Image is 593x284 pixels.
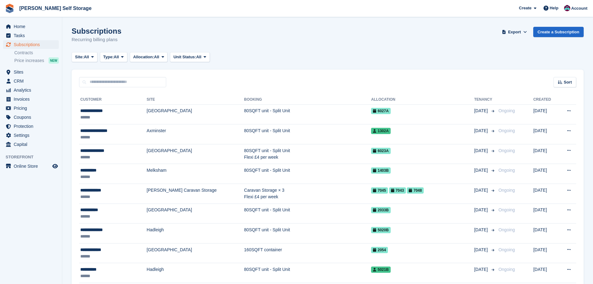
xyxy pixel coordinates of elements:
td: 80SQFT unit - Split Unit [244,224,371,243]
td: [DATE] [533,164,558,184]
span: Sort [564,79,572,85]
a: menu [3,68,59,76]
span: 5021B [371,267,390,273]
td: [GEOGRAPHIC_DATA] [147,104,244,124]
a: Price increases NEW [14,57,59,64]
span: 1302A [371,128,390,134]
span: Capital [14,140,51,149]
td: [DATE] [533,104,558,124]
th: Allocation [371,95,474,105]
span: 1403B [371,167,390,174]
span: Unit Status: [173,54,196,60]
td: 80SQFT unit - Split Unit [244,263,371,283]
span: All [114,54,119,60]
th: Booking [244,95,371,105]
span: 6023A [371,148,390,154]
div: NEW [49,57,59,64]
a: menu [3,131,59,140]
th: Tenancy [474,95,496,105]
td: [DATE] [533,204,558,224]
td: [DATE] [533,124,558,144]
td: 80SQFT unit - Split Unit [244,124,371,144]
span: Settings [14,131,51,140]
span: 7048 [407,187,424,194]
th: Created [533,95,558,105]
img: Ben [564,5,570,11]
button: Export [501,27,528,37]
span: Type: [103,54,114,60]
span: Ongoing [498,188,515,193]
span: Storefront [6,154,62,160]
a: menu [3,95,59,103]
button: Site: All [72,52,97,62]
span: Sites [14,68,51,76]
span: Ongoing [498,128,515,133]
span: 5020B [371,227,390,233]
span: 7043 [389,187,406,194]
td: Hadleigh [147,263,244,283]
td: [DATE] [533,243,558,263]
a: menu [3,162,59,171]
span: Coupons [14,113,51,122]
button: Type: All [100,52,127,62]
span: Home [14,22,51,31]
span: 2054 [371,247,388,253]
span: [DATE] [474,108,489,114]
td: 80SQFT unit - Split Unit [244,164,371,184]
span: Invoices [14,95,51,103]
h1: Subscriptions [72,27,121,35]
a: menu [3,113,59,122]
span: Ongoing [498,267,515,272]
span: Online Store [14,162,51,171]
span: Subscriptions [14,40,51,49]
span: [DATE] [474,128,489,134]
a: menu [3,122,59,131]
td: Caravan Storage × 3 Flexi £4 per week [244,184,371,204]
span: [DATE] [474,207,489,213]
td: 160SQFT container [244,243,371,263]
td: [DATE] [533,224,558,243]
th: Customer [79,95,147,105]
a: Create a Subscription [533,27,584,37]
a: menu [3,86,59,94]
span: Pricing [14,104,51,113]
span: [DATE] [474,147,489,154]
button: Unit Status: All [170,52,209,62]
span: [DATE] [474,187,489,194]
span: Allocation: [133,54,154,60]
span: Analytics [14,86,51,94]
img: stora-icon-8386f47178a22dfd0bd8f6a31ec36ba5ce8667c1dd55bd0f319d3a0aa187defe.svg [5,4,14,13]
span: Create [519,5,531,11]
span: [DATE] [474,266,489,273]
span: [DATE] [474,247,489,253]
span: Ongoing [498,168,515,173]
span: Ongoing [498,148,515,153]
span: CRM [14,77,51,85]
td: [GEOGRAPHIC_DATA] [147,243,244,263]
button: Allocation: All [130,52,168,62]
td: [GEOGRAPHIC_DATA] [147,204,244,224]
td: Hadleigh [147,224,244,243]
a: menu [3,31,59,40]
span: Ongoing [498,207,515,212]
span: Site: [75,54,84,60]
a: menu [3,40,59,49]
td: Melksham [147,164,244,184]
span: Protection [14,122,51,131]
span: 2033B [371,207,390,213]
a: Contracts [14,50,59,56]
td: 80SQFT unit - Split Unit [244,204,371,224]
a: [PERSON_NAME] Self Storage [17,3,94,13]
span: Ongoing [498,247,515,252]
span: Account [571,5,587,12]
th: Site [147,95,244,105]
td: 80SQFT unit - Split Unit [244,104,371,124]
td: [DATE] [533,144,558,164]
td: [PERSON_NAME] Caravan Storage [147,184,244,204]
span: Export [508,29,521,35]
td: [GEOGRAPHIC_DATA] [147,144,244,164]
td: [DATE] [533,184,558,204]
a: menu [3,22,59,31]
a: Preview store [51,162,59,170]
span: 6027A [371,108,390,114]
